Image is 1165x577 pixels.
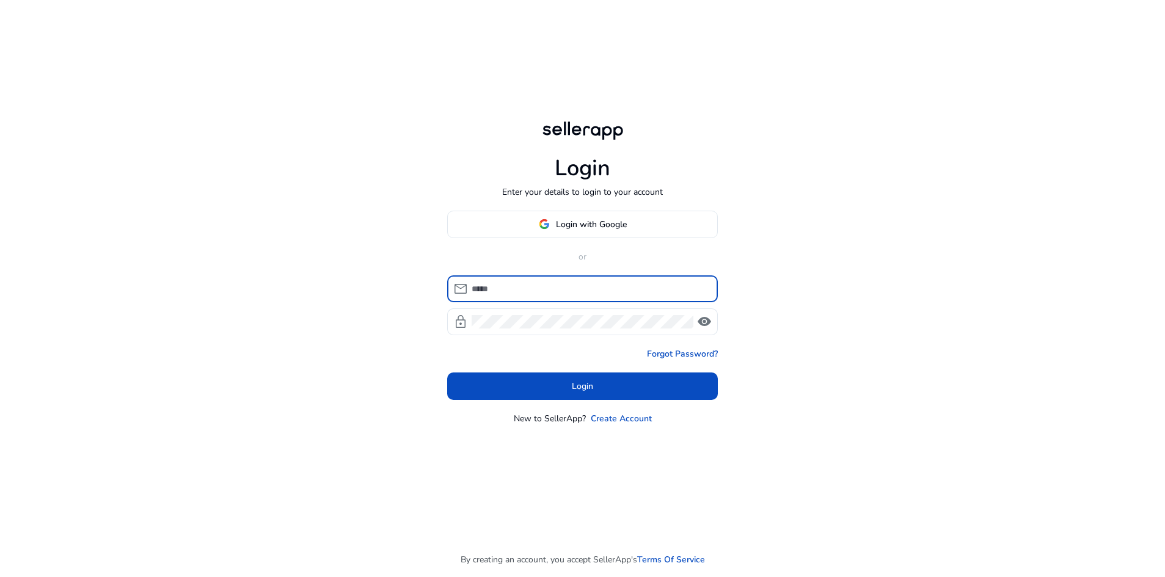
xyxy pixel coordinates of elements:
span: visibility [697,314,712,329]
h1: Login [555,155,610,181]
span: Login [572,380,593,393]
a: Forgot Password? [647,347,718,360]
a: Create Account [591,412,652,425]
span: Login with Google [556,218,627,231]
p: New to SellerApp? [514,412,586,425]
p: or [447,250,718,263]
span: lock [453,314,468,329]
a: Terms Of Service [637,553,705,566]
button: Login with Google [447,211,718,238]
span: mail [453,281,468,296]
button: Login [447,372,718,400]
p: Enter your details to login to your account [502,186,663,198]
img: google-logo.svg [539,219,550,230]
